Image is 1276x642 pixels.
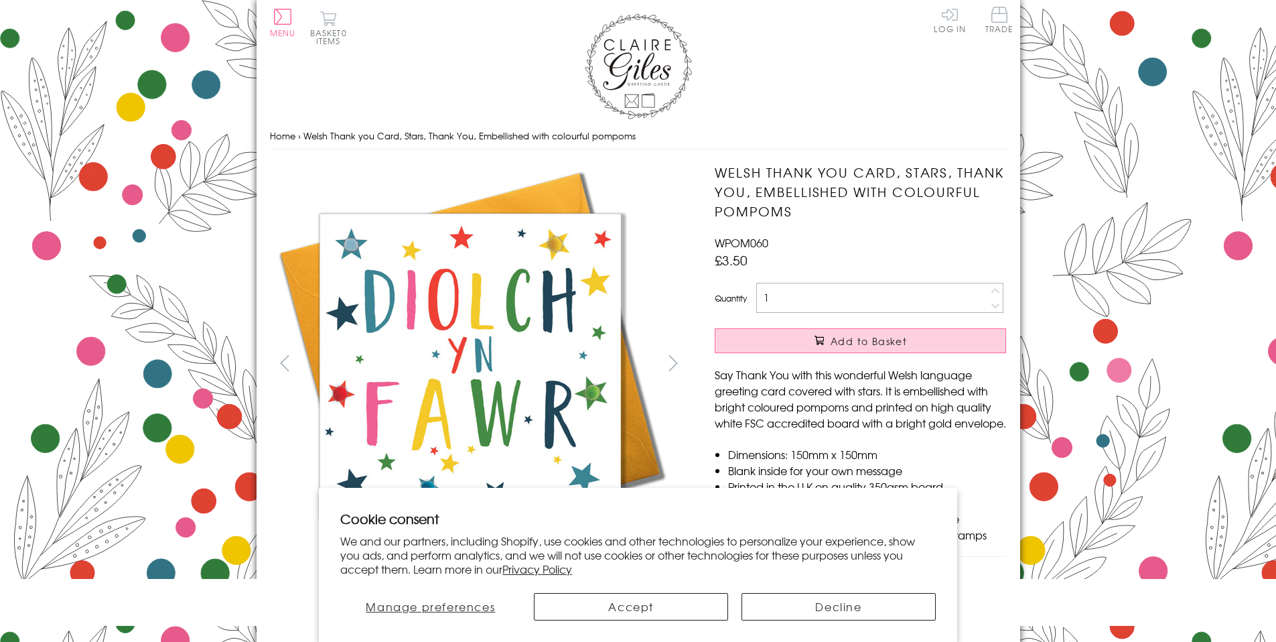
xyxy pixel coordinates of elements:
button: next [658,348,688,378]
span: Add to Basket [831,334,907,348]
h2: Cookie consent [340,509,936,528]
p: Say Thank You with this wonderful Welsh language greeting card covered with stars. It is embellis... [715,367,1006,431]
button: Accept [534,593,728,621]
h1: Welsh Thank you Card, Stars, Thank You, Embellished with colourful pompoms [715,163,1006,220]
span: › [298,129,301,142]
button: Add to Basket [715,328,1006,353]
span: 0 items [316,27,347,47]
span: WPOM060 [715,235,768,251]
li: Dimensions: 150mm x 150mm [728,446,1006,462]
span: Menu [270,27,296,39]
img: Claire Giles Greetings Cards [585,13,692,119]
button: Menu [270,9,296,37]
a: Trade [985,7,1013,36]
img: Welsh Thank you Card, Stars, Thank You, Embellished with colourful pompoms [270,163,672,565]
li: Blank inside for your own message [728,462,1006,478]
button: Decline [741,593,936,621]
a: Log In [934,7,966,33]
span: Trade [985,7,1013,33]
a: Home [270,129,295,142]
span: £3.50 [715,251,748,269]
li: Printed in the U.K on quality 350gsm board [728,478,1006,495]
a: Privacy Policy [502,561,572,577]
span: Welsh Thank you Card, Stars, Thank You, Embellished with colourful pompoms [303,129,636,142]
label: Quantity [715,292,747,304]
button: Manage preferences [340,593,520,621]
nav: breadcrumbs [270,123,1007,150]
button: prev [270,348,300,378]
p: We and our partners, including Shopify, use cookies and other technologies to personalize your ex... [340,534,936,576]
button: Basket0 items [310,11,347,45]
span: Manage preferences [366,598,495,615]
